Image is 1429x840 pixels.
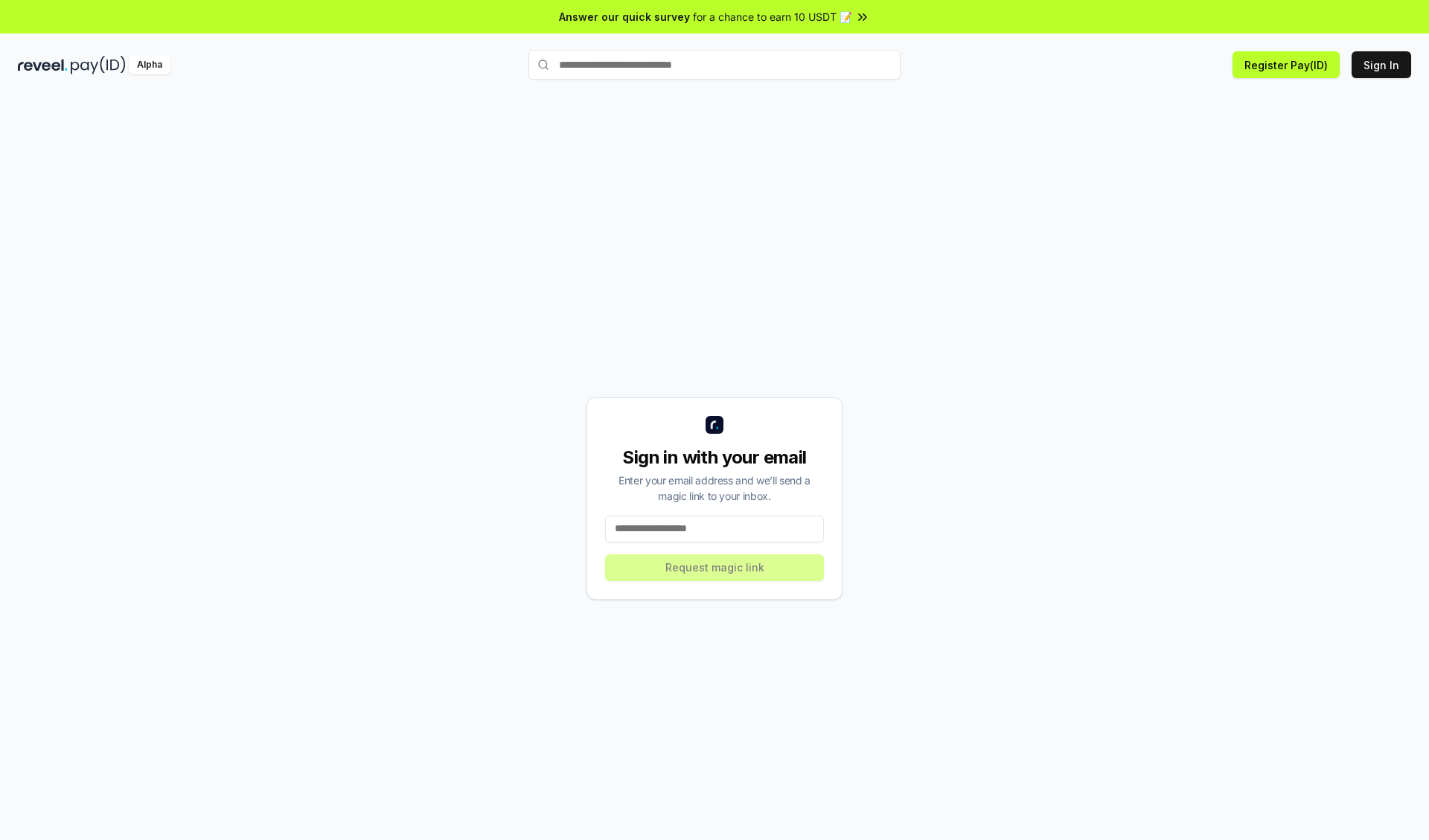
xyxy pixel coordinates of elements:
button: Register Pay(ID) [1233,51,1340,78]
div: Enter your email address and we’ll send a magic link to your inbox. [605,472,824,504]
img: logo_small [706,416,723,434]
img: reveel_dark [18,56,68,74]
button: Sign In [1352,51,1411,78]
img: pay_id [71,56,126,74]
div: Sign in with your email [605,446,824,469]
div: Alpha [129,56,170,74]
span: Answer our quick survey [559,9,690,25]
span: for a chance to earn 10 USDT 📝 [693,9,852,25]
